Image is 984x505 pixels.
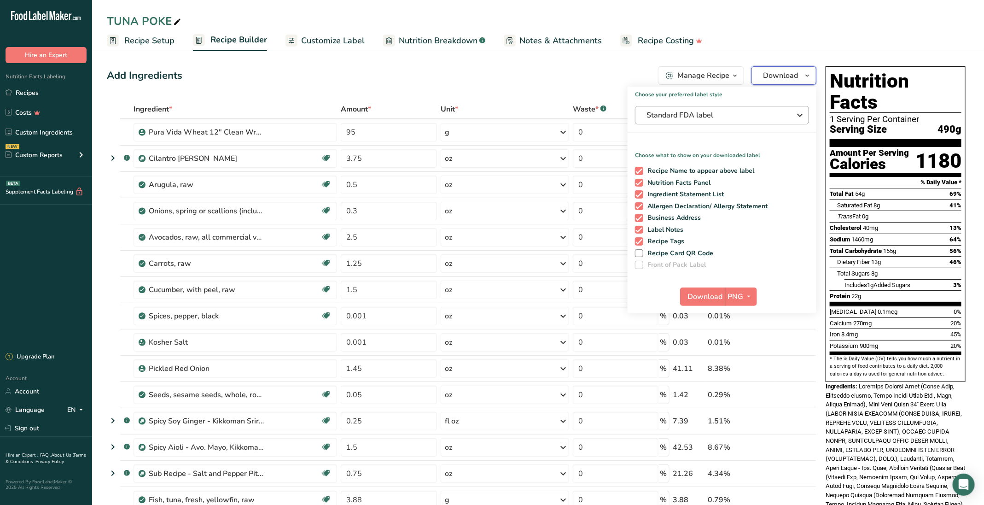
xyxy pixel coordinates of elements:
[441,104,458,115] span: Unit
[708,389,773,400] div: 0.29%
[285,30,365,51] a: Customize Label
[628,144,816,159] p: Choose what to show on your downloaded label
[863,224,878,231] span: 40mg
[445,284,452,295] div: oz
[107,30,175,51] a: Recipe Setup
[728,291,744,302] span: PNG
[751,66,816,85] button: Download
[301,35,365,47] span: Customize Label
[149,206,264,217] div: Onions, spring or scallions (includes tops and bulb), raw
[6,452,38,458] a: Hire an Expert .
[708,442,773,453] div: 8.67%
[837,213,861,220] span: Fat
[399,35,477,47] span: Nutrition Breakdown
[915,149,961,173] div: 1180
[878,308,897,315] span: 0.1mcg
[149,179,264,190] div: Arugula, raw
[830,115,961,124] div: 1 Serving Per Container
[139,418,146,425] img: Sub Recipe
[445,442,452,453] div: oz
[149,442,264,453] div: Spicy Aioli - Avo. Mayo, Kikkoman Sriracha
[673,311,705,322] div: 0.03
[149,311,264,322] div: Spices, pepper, black
[643,179,711,187] span: Nutrition Facts Panel
[6,150,63,160] div: Custom Reports
[677,70,729,81] div: Manage Recipe
[210,34,267,46] span: Recipe Builder
[680,288,725,306] button: Download
[445,258,452,269] div: oz
[883,247,896,254] span: 155g
[853,320,872,327] span: 270mg
[949,224,961,231] span: 13%
[830,190,854,197] span: Total Fat
[837,202,872,209] span: Saturated Fat
[445,153,452,164] div: oz
[830,355,961,378] section: * The % Daily Value (DV) tells you how much a nutrient in a serving of food contributes to a dail...
[51,452,73,458] a: About Us .
[6,452,86,465] a: Terms & Conditions .
[6,479,87,490] div: Powered By FoodLabelMaker © 2025 All Rights Reserved
[149,363,264,374] div: Pickled Red Onion
[519,35,602,47] span: Notes & Attachments
[954,308,961,315] span: 0%
[673,363,705,374] div: 41.11
[949,190,961,197] span: 69%
[638,35,694,47] span: Recipe Costing
[860,342,878,349] span: 900mg
[949,236,961,243] span: 64%
[445,389,452,400] div: oz
[830,224,862,231] span: Cholesterol
[6,144,19,149] div: NEW
[837,270,870,277] span: Total Sugars
[134,104,172,115] span: Ingredient
[341,104,371,115] span: Amount
[830,308,876,315] span: [MEDICAL_DATA]
[149,468,264,479] div: Sub Recipe - Salt and Pepper Pita Chips
[673,442,705,453] div: 42.53
[830,247,882,254] span: Total Carbohydrate
[193,29,267,52] a: Recipe Builder
[35,458,64,465] a: Privacy Policy
[673,468,705,479] div: 21.26
[149,416,264,427] div: Spicy Soy Ginger - Kikkoman Sriracha
[949,247,961,254] span: 56%
[646,110,785,121] span: Standard FDA label
[937,124,961,135] span: 490g
[949,202,961,209] span: 41%
[830,70,961,113] h1: Nutrition Facts
[635,106,809,124] button: Standard FDA label
[950,331,961,338] span: 45%
[445,311,452,322] div: oz
[643,167,755,175] span: Recipe Name to appear above label
[67,405,87,416] div: EN
[841,331,858,338] span: 8.4mg
[867,282,873,288] span: 1g
[708,363,773,374] div: 8.38%
[688,291,723,302] span: Download
[673,337,705,348] div: 0.03
[383,30,485,51] a: Nutrition Breakdown
[851,293,861,299] span: 22g
[6,47,87,63] button: Hire an Expert
[826,383,857,390] span: Ingredients:
[139,470,146,477] img: Sub Recipe
[658,66,744,85] button: Manage Recipe
[643,214,701,222] span: Business Address
[830,158,909,171] div: Calories
[708,416,773,427] div: 1.51%
[862,213,868,220] span: 0g
[837,258,870,265] span: Dietary Fiber
[830,124,887,135] span: Serving Size
[445,416,459,427] div: fl oz
[445,127,449,138] div: g
[708,311,773,322] div: 0.01%
[830,236,850,243] span: Sodium
[40,452,51,458] a: FAQ .
[950,320,961,327] span: 20%
[844,282,910,288] span: Includes Added Sugars
[830,293,850,299] span: Protein
[445,232,452,243] div: oz
[445,179,452,190] div: oz
[673,389,705,400] div: 1.42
